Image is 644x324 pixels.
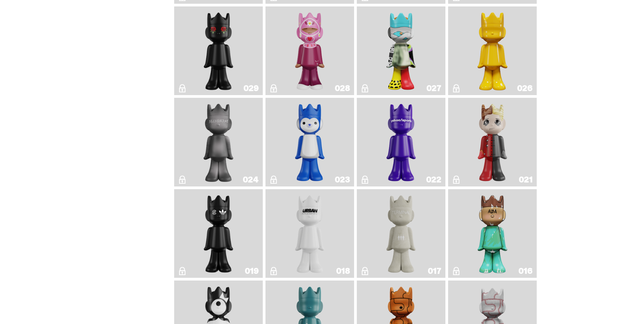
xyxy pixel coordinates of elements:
img: Magic Man [475,101,511,184]
img: Year of the Dragon [201,192,237,275]
a: Terminal 27 [361,192,441,275]
img: U.N. (Black & White) [292,192,328,275]
img: Schrödinger's ghost: New Dawn [469,9,516,92]
a: Landon [178,9,259,92]
img: Alchemist [195,101,242,184]
div: 027 [426,84,441,92]
img: ALBA [475,192,511,275]
div: 022 [426,176,441,184]
a: Grand Prix [270,9,350,92]
div: 029 [243,84,259,92]
div: 024 [243,176,259,184]
div: 026 [517,84,533,92]
a: Squish [270,101,350,184]
img: Landon [201,9,237,92]
div: 017 [428,267,441,275]
div: 023 [335,176,350,184]
a: Schrödinger's ghost: New Dawn [452,9,533,92]
a: ALBA [452,192,533,275]
a: U.N. (Black & White) [270,192,350,275]
a: Yahoo! [361,101,441,184]
img: Squish [292,101,328,184]
img: What The MSCHF [383,9,419,92]
div: 021 [519,176,533,184]
div: 028 [335,84,350,92]
a: What The MSCHF [361,9,441,92]
div: 016 [518,267,533,275]
a: Alchemist [178,101,259,184]
img: Yahoo! [383,101,419,184]
div: 018 [336,267,350,275]
div: 019 [245,267,259,275]
img: Terminal 27 [383,192,419,275]
img: Grand Prix [292,9,328,92]
a: Year of the Dragon [178,192,259,275]
a: Magic Man [452,101,533,184]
